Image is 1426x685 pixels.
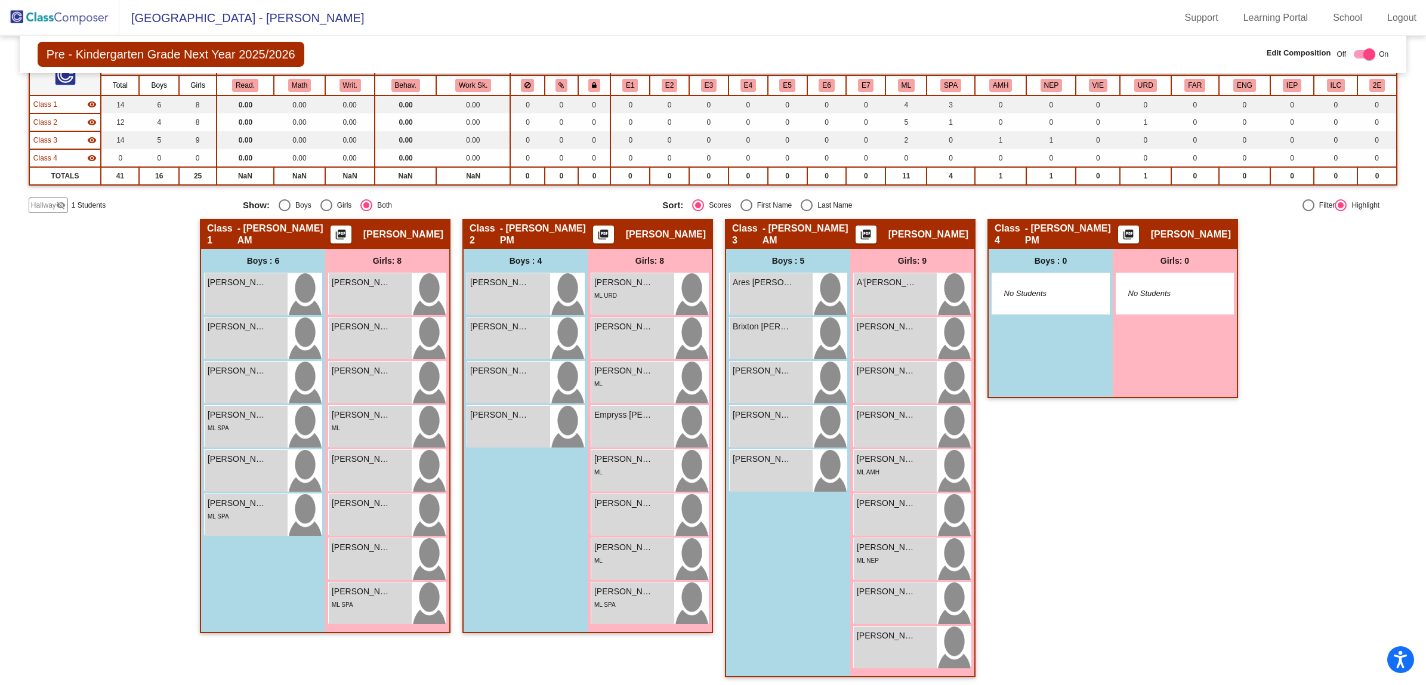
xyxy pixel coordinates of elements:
td: NaN [274,167,325,185]
span: [PERSON_NAME] [888,229,968,240]
td: 0 [545,131,578,149]
button: E5 [779,79,795,92]
button: SPA [940,79,961,92]
span: On [1379,49,1388,60]
td: 14 [101,131,139,149]
span: [PERSON_NAME] [332,409,391,421]
mat-icon: picture_as_pdf [596,229,610,245]
td: 1 [975,131,1026,149]
td: 0.00 [325,113,375,131]
mat-radio-group: Select an option [662,199,1073,211]
span: [PERSON_NAME] [208,409,267,421]
th: Home Language - Nepali [1026,75,1076,95]
td: 0.00 [274,113,325,131]
button: Work Sk. [455,79,491,92]
mat-icon: visibility [87,135,97,145]
td: 8 [179,95,217,113]
span: ML URD [594,292,617,299]
td: 0 [807,95,847,113]
td: 0.00 [436,95,510,113]
span: [PERSON_NAME] [594,365,654,377]
td: 0 [885,149,927,167]
th: Home Language - Farsi, Eastern [1171,75,1220,95]
td: 0.00 [325,149,375,167]
mat-icon: visibility [87,100,97,109]
td: 41 [101,167,139,185]
td: 0 [768,167,807,185]
div: Boys : 6 [201,249,325,273]
button: Math [288,79,311,92]
td: 0 [1171,131,1220,149]
th: Home Language - Amharic [975,75,1026,95]
td: 0 [610,131,650,149]
td: 0 [1357,167,1397,185]
th: Black or African American [689,75,729,95]
td: 0 [1270,113,1314,131]
div: Scores [704,200,731,211]
td: 2 [885,131,927,149]
td: 0 [1357,113,1397,131]
button: E7 [858,79,873,92]
td: 0 [1120,95,1171,113]
td: 0 [689,167,729,185]
th: Keep with students [545,75,578,95]
div: Boys : 5 [726,249,850,273]
mat-radio-group: Select an option [243,199,653,211]
th: Keep with teacher [578,75,610,95]
span: 1 Students [72,200,106,211]
td: 0 [1357,131,1397,149]
span: Class 1 [33,99,57,110]
span: [PERSON_NAME] [857,320,916,333]
td: 0 [927,131,974,149]
td: 0 [1171,113,1220,131]
td: 0 [510,95,545,113]
td: 0.00 [436,131,510,149]
span: [PERSON_NAME] [470,320,530,333]
td: 0 [846,167,885,185]
span: ML AMH [857,469,879,476]
td: 0 [975,149,1026,167]
th: Native Hawaiian or Other Pacific Islander [807,75,847,95]
td: 0 [1270,131,1314,149]
div: Last Name [813,200,852,211]
td: 0 [545,149,578,167]
td: 1 [927,113,974,131]
td: Wendy Hanson - Hanson PM [29,113,101,131]
button: FAR [1184,79,1205,92]
div: Highlight [1347,200,1379,211]
span: [PERSON_NAME] [733,409,792,421]
span: Sort: [662,200,683,211]
th: White [768,75,807,95]
td: 0 [768,131,807,149]
td: 0 [846,131,885,149]
button: VIE [1089,79,1107,92]
mat-icon: visibility_off [56,200,66,210]
td: 0 [510,113,545,131]
button: 2E [1369,79,1385,92]
td: 0 [139,149,179,167]
td: 0 [578,95,610,113]
td: 25 [179,167,217,185]
td: 0 [768,95,807,113]
span: [PERSON_NAME] [332,320,391,333]
span: Edit Composition [1267,47,1331,59]
mat-icon: picture_as_pdf [334,229,348,245]
td: 0 [1357,149,1397,167]
td: 0.00 [436,149,510,167]
span: [PERSON_NAME] [208,497,267,510]
div: Girls: 0 [1113,249,1237,273]
span: [PERSON_NAME] [594,497,654,510]
th: Girls [179,75,217,95]
td: 1 [1026,131,1076,149]
td: 0 [101,149,139,167]
td: 0 [1314,167,1357,185]
th: Home Language - English [1219,75,1270,95]
span: [PERSON_NAME] [470,409,530,421]
td: 0 [610,149,650,167]
td: 0 [545,113,578,131]
td: 0 [610,167,650,185]
td: 0 [179,149,217,167]
th: American Indian or Alaska Native [610,75,650,95]
td: 0.00 [274,131,325,149]
span: - [PERSON_NAME] AM [763,223,856,246]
